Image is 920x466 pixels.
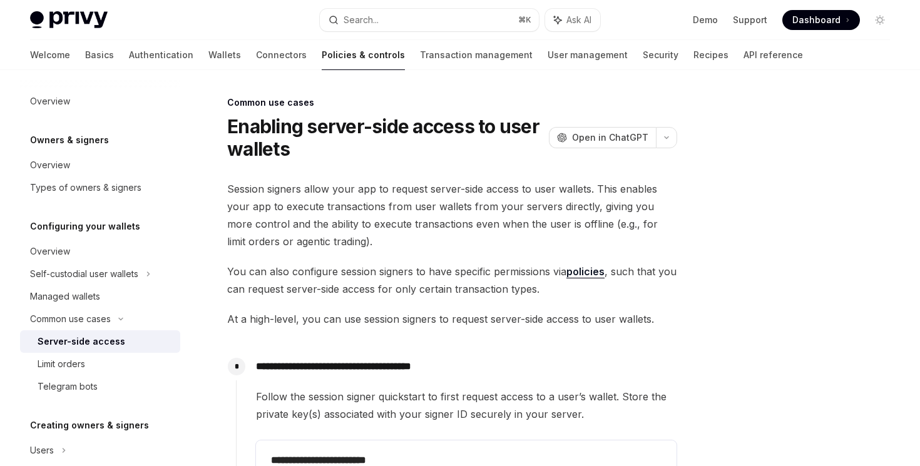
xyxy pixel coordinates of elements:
[30,158,70,173] div: Overview
[129,40,193,70] a: Authentication
[227,180,677,250] span: Session signers allow your app to request server-side access to user wallets. This enables your a...
[20,176,180,199] a: Types of owners & signers
[20,353,180,375] a: Limit orders
[420,40,533,70] a: Transaction management
[20,330,180,353] a: Server-side access
[30,312,111,327] div: Common use cases
[733,14,767,26] a: Support
[30,133,109,148] h5: Owners & signers
[20,240,180,263] a: Overview
[30,289,100,304] div: Managed wallets
[572,131,648,144] span: Open in ChatGPT
[20,154,180,176] a: Overview
[227,96,677,109] div: Common use cases
[208,40,241,70] a: Wallets
[38,357,85,372] div: Limit orders
[20,90,180,113] a: Overview
[30,443,54,458] div: Users
[30,219,140,234] h5: Configuring your wallets
[566,265,605,278] a: policies
[30,11,108,29] img: light logo
[548,40,628,70] a: User management
[30,40,70,70] a: Welcome
[38,334,125,349] div: Server-side access
[320,9,538,31] button: Search...⌘K
[566,14,591,26] span: Ask AI
[322,40,405,70] a: Policies & controls
[30,266,138,281] div: Self-custodial user wallets
[85,40,114,70] a: Basics
[30,180,141,195] div: Types of owners & signers
[792,14,841,26] span: Dashboard
[344,13,379,28] div: Search...
[744,40,803,70] a: API reference
[30,418,149,433] h5: Creating owners & signers
[30,94,70,109] div: Overview
[693,40,728,70] a: Recipes
[643,40,678,70] a: Security
[227,310,677,328] span: At a high-level, you can use session signers to request server-side access to user wallets.
[227,115,544,160] h1: Enabling server-side access to user wallets
[518,15,531,25] span: ⌘ K
[20,375,180,398] a: Telegram bots
[227,263,677,298] span: You can also configure session signers to have specific permissions via , such that you can reque...
[256,388,677,423] span: Follow the session signer quickstart to first request access to a user’s wallet. Store the privat...
[20,285,180,308] a: Managed wallets
[256,40,307,70] a: Connectors
[870,10,890,30] button: Toggle dark mode
[545,9,600,31] button: Ask AI
[38,379,98,394] div: Telegram bots
[30,244,70,259] div: Overview
[549,127,656,148] button: Open in ChatGPT
[693,14,718,26] a: Demo
[782,10,860,30] a: Dashboard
